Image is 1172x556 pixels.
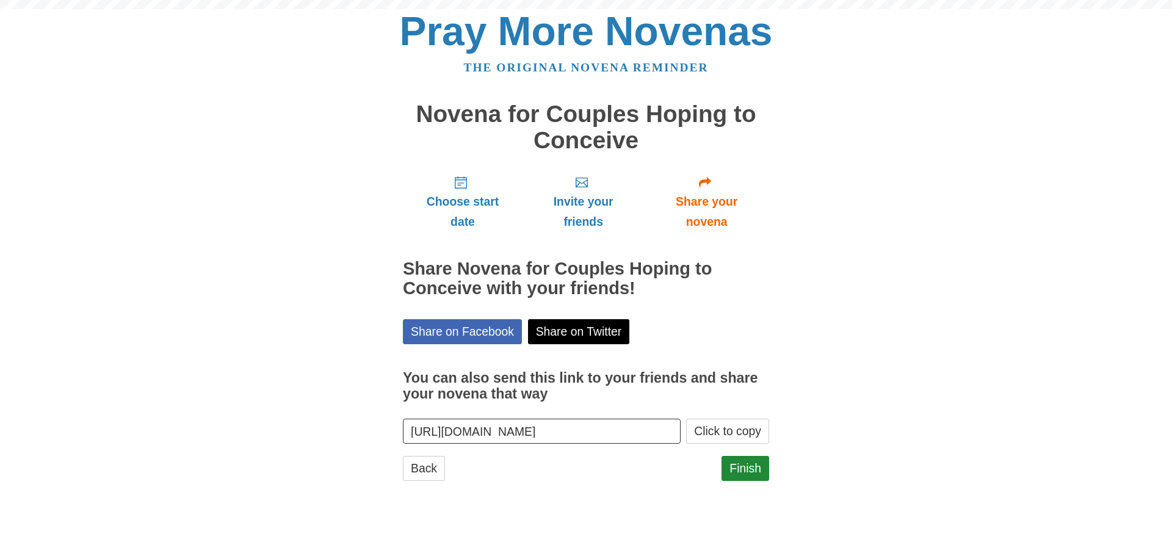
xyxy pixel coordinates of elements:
button: Click to copy [686,419,769,444]
a: Pray More Novenas [400,9,773,54]
h2: Share Novena for Couples Hoping to Conceive with your friends! [403,259,769,298]
a: Invite your friends [523,165,644,238]
a: Back [403,456,445,481]
a: The original novena reminder [464,61,709,74]
h3: You can also send this link to your friends and share your novena that way [403,370,769,402]
a: Share on Facebook [403,319,522,344]
span: Invite your friends [535,192,632,232]
a: Choose start date [403,165,523,238]
h1: Novena for Couples Hoping to Conceive [403,101,769,153]
span: Choose start date [415,192,510,232]
a: Share on Twitter [528,319,630,344]
a: Share your novena [644,165,769,238]
span: Share your novena [656,192,757,232]
a: Finish [722,456,769,481]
